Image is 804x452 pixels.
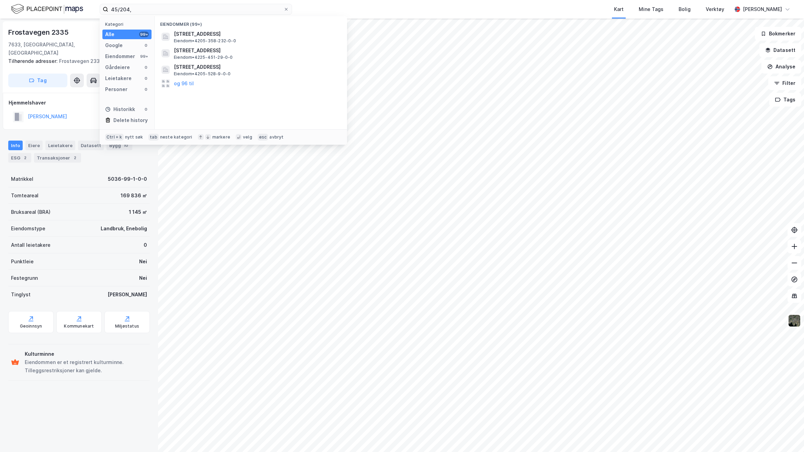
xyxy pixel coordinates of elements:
div: Eiere [25,141,43,150]
div: Geoinnsyn [20,323,42,329]
div: 2 [71,154,78,161]
div: 1 145 ㎡ [129,208,147,216]
div: tab [148,134,159,141]
iframe: Chat Widget [770,419,804,452]
div: Verktøy [706,5,724,13]
div: 0 [143,107,149,112]
div: Leietakere [45,141,75,150]
div: Matrikkel [11,175,33,183]
div: Ctrl + k [105,134,124,141]
div: Info [8,141,23,150]
div: Delete history [113,116,148,124]
div: Festegrunn [11,274,38,282]
div: 7633, [GEOGRAPHIC_DATA], [GEOGRAPHIC_DATA] [8,41,122,57]
button: Tag [8,74,67,87]
div: 99+ [139,54,149,59]
span: Eiendom • 4205-358-232-0-0 [174,38,236,44]
span: [STREET_ADDRESS] [174,63,339,71]
div: Kulturminne [25,350,147,358]
div: Historikk [105,105,135,113]
div: Nei [139,274,147,282]
button: Datasett [759,43,801,57]
div: Bolig [679,5,691,13]
span: [STREET_ADDRESS] [174,46,339,55]
div: markere [212,134,230,140]
div: 2 [22,154,29,161]
div: 0 [143,76,149,81]
div: nytt søk [125,134,143,140]
div: Tomteareal [11,191,38,200]
span: [STREET_ADDRESS] [174,30,339,38]
button: Analyse [761,60,801,74]
div: Hjemmelshaver [9,99,149,107]
span: Eiendom • 4205-528-9-0-0 [174,71,231,77]
div: Antall leietakere [11,241,51,249]
div: Personer [105,85,127,93]
div: 5036-99-1-0-0 [108,175,147,183]
div: Nei [139,257,147,266]
div: Eiendommen er et registrert kulturminne. Tilleggsrestriksjoner kan gjelde. [25,358,147,375]
div: 0 [143,43,149,48]
div: avbryt [269,134,283,140]
div: Frostavegen 2331 [8,57,144,65]
div: [PERSON_NAME] [108,290,147,299]
input: Søk på adresse, matrikkel, gårdeiere, leietakere eller personer [108,4,283,14]
div: Gårdeiere [105,63,130,71]
span: Eiendom • 4225-451-29-0-0 [174,55,233,60]
div: Transaksjoner [34,153,81,163]
div: Frostavegen 2335 [8,27,70,38]
div: [PERSON_NAME] [743,5,782,13]
div: Alle [105,30,114,38]
div: Landbruk, Enebolig [101,224,147,233]
div: Kommunekart [64,323,94,329]
div: Eiendomstype [11,224,45,233]
div: 10 [122,142,130,149]
img: 9k= [788,314,801,327]
div: Bygg [107,141,132,150]
button: Bokmerker [755,27,801,41]
div: Miljøstatus [115,323,139,329]
div: 169 836 ㎡ [121,191,147,200]
span: Tilhørende adresser: [8,58,59,64]
button: Tags [769,93,801,107]
div: Leietakere [105,74,132,82]
div: Tinglyst [11,290,31,299]
div: ESG [8,153,31,163]
div: velg [243,134,252,140]
div: Mine Tags [639,5,663,13]
div: Kategori [105,22,152,27]
div: 0 [143,65,149,70]
div: Eiendommer [105,52,135,60]
div: Kontrollprogram for chat [770,419,804,452]
div: Datasett [78,141,104,150]
div: 0 [143,87,149,92]
div: 0 [144,241,147,249]
div: Google [105,41,123,49]
div: esc [258,134,268,141]
div: Punktleie [11,257,34,266]
div: Bruksareal (BRA) [11,208,51,216]
img: logo.f888ab2527a4732fd821a326f86c7f29.svg [11,3,83,15]
div: Eiendommer (99+) [155,16,347,29]
button: Filter [768,76,801,90]
div: 99+ [139,32,149,37]
button: og 96 til [174,79,194,88]
div: Kart [614,5,624,13]
div: neste kategori [160,134,192,140]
